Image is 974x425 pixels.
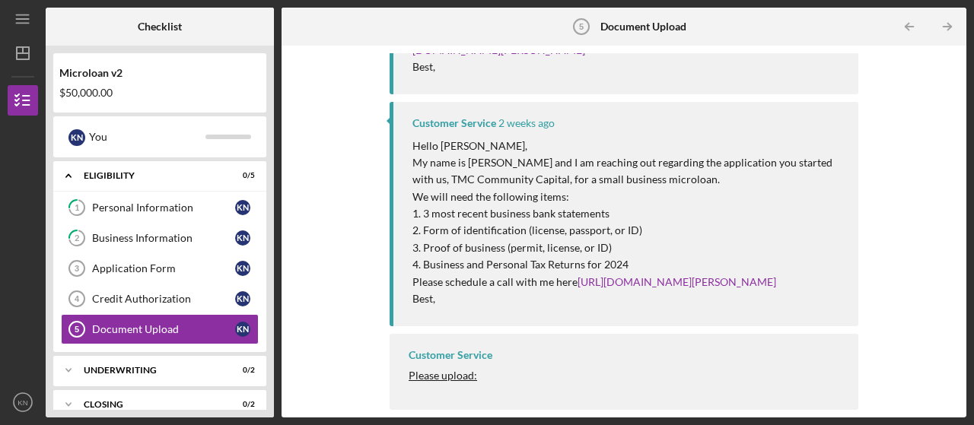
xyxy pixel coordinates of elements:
[92,323,235,335] div: Document Upload
[578,275,776,288] a: [URL][DOMAIN_NAME][PERSON_NAME]
[228,400,255,409] div: 0 / 2
[412,290,843,307] p: Best,
[412,26,775,56] a: [URL][DOMAIN_NAME][PERSON_NAME]
[138,21,182,33] b: Checklist
[412,189,843,205] p: We will need the following items:
[8,387,38,417] button: KN
[92,201,235,214] div: Personal Information
[68,129,85,146] div: K N
[92,293,235,305] div: Credit Authorization
[235,200,250,215] div: K N
[235,322,250,337] div: K N
[578,22,583,31] tspan: 5
[498,117,555,129] time: 2025-09-09 18:01
[412,239,843,256] p: 3. Proof of business (permit, license, or ID)
[18,398,27,407] text: KN
[228,171,255,180] div: 0 / 5
[228,366,255,375] div: 0 / 2
[84,400,217,409] div: Closing
[75,325,79,334] tspan: 5
[75,203,79,213] tspan: 1
[59,67,260,79] div: Microloan v2
[412,256,843,273] p: 4. Business and Personal Tax Returns for 2024
[235,230,250,246] div: K N
[412,59,843,75] p: Best,
[412,138,843,154] p: Hello [PERSON_NAME],
[75,294,80,303] tspan: 4
[412,274,843,290] p: Please schedule a call with me here
[412,154,843,189] p: My name is [PERSON_NAME] and I am reaching out regarding the application you started with us, TMC...
[412,222,843,239] p: 2. Form of identification (license, passport, or ID)
[75,264,79,273] tspan: 3
[409,369,477,382] span: Please upload:
[92,262,235,274] div: Application Form
[61,284,259,314] a: 4Credit AuthorizationKN
[75,233,79,243] tspan: 2
[235,291,250,306] div: K N
[59,87,260,99] div: $50,000.00
[61,223,259,253] a: 2Business InformationKN
[92,232,235,244] div: Business Information
[61,314,259,344] a: 5Document UploadKN
[412,205,843,222] p: 1. 3 most recent business bank statements
[84,171,217,180] div: Eligibility
[235,261,250,276] div: K N
[600,21,686,33] b: Document Upload
[412,117,496,129] div: Customer Service
[84,366,217,375] div: Underwriting
[89,124,205,150] div: You
[61,192,259,223] a: 1Personal InformationKN
[61,253,259,284] a: 3Application FormKN
[409,349,492,361] div: Customer Service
